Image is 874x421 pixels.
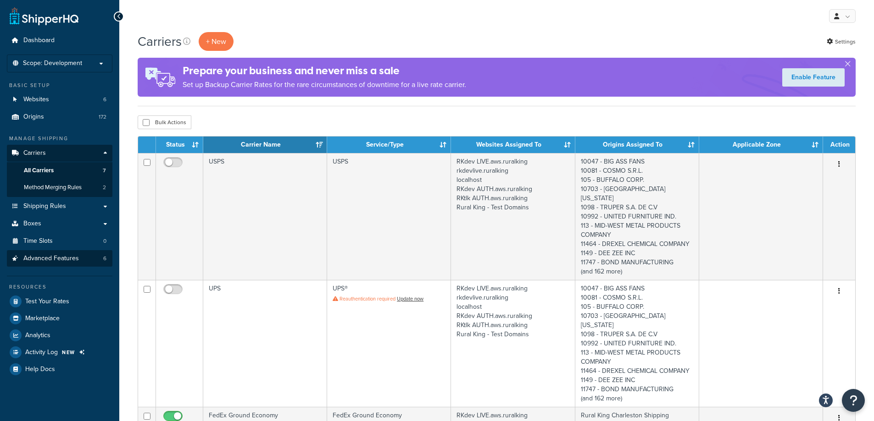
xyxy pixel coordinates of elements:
[23,202,66,210] span: Shipping Rules
[25,349,58,356] span: Activity Log
[138,33,182,50] h1: Carriers
[25,366,55,373] span: Help Docs
[842,389,865,412] button: Open Resource Center
[7,91,112,108] li: Websites
[451,153,575,280] td: RKdev LIVE.aws.ruralking rkdevlive.ruralking localhost RKdev AUTH.aws.ruralking RKtlk AUTH.aws.ru...
[7,32,112,49] a: Dashboard
[23,220,41,228] span: Boxes
[7,327,112,344] a: Analytics
[7,109,112,126] li: Origins
[7,361,112,377] a: Help Docs
[23,237,53,245] span: Time Slots
[25,298,69,306] span: Test Your Rates
[7,198,112,215] a: Shipping Rules
[7,135,112,142] div: Manage Shipping
[156,137,203,153] th: Status: activate to sort column ascending
[10,7,78,25] a: ShipperHQ Home
[7,91,112,108] a: Websites 6
[138,58,183,97] img: ad-rules-rateshop-fe6ec290ccb7230408bd80ed9643f0289d75e0ffd9eb532fc0e269fcd187b520.png
[183,63,466,78] h4: Prepare your business and never miss a sale
[183,78,466,91] p: Set up Backup Carrier Rates for the rare circumstances of downtime for a live rate carrier.
[575,153,699,280] td: 10047 - BIG ASS FANS 10081 - COSMO S.R.L. 105 - BUFFALO CORP. 10703 - [GEOGRAPHIC_DATA][US_STATE]...
[103,167,106,175] span: 7
[25,332,50,339] span: Analytics
[575,280,699,407] td: 10047 - BIG ASS FANS 10081 - COSMO S.R.L. 105 - BUFFALO CORP. 10703 - [GEOGRAPHIC_DATA][US_STATE]...
[575,137,699,153] th: Origins Assigned To: activate to sort column ascending
[327,153,451,280] td: USPS
[99,113,106,121] span: 172
[7,293,112,310] a: Test Your Rates
[103,184,106,191] span: 2
[7,344,112,361] a: Activity Log NEW
[7,162,112,179] a: All Carriers 7
[199,32,234,51] button: + New
[25,315,60,323] span: Marketplace
[7,310,112,327] a: Marketplace
[7,179,112,196] a: Method Merging Rules 2
[7,162,112,179] li: All Carriers
[340,295,395,302] span: Reauthentication required
[23,149,46,157] span: Carriers
[203,280,327,407] td: UPS
[203,137,327,153] th: Carrier Name: activate to sort column ascending
[7,250,112,267] a: Advanced Features 6
[24,184,82,191] span: Method Merging Rules
[7,215,112,232] a: Boxes
[23,113,44,121] span: Origins
[7,283,112,291] div: Resources
[397,295,423,302] a: Update now
[103,255,106,262] span: 6
[451,280,575,407] td: RKdev LIVE.aws.ruralking rkdevlive.ruralking localhost RKdev AUTH.aws.ruralking RKtlk AUTH.aws.ru...
[7,145,112,162] a: Carriers
[327,137,451,153] th: Service/Type: activate to sort column ascending
[451,137,575,153] th: Websites Assigned To: activate to sort column ascending
[827,35,856,48] a: Settings
[7,233,112,250] li: Time Slots
[23,60,82,67] span: Scope: Development
[62,349,75,356] span: NEW
[103,237,106,245] span: 0
[23,255,79,262] span: Advanced Features
[103,96,106,104] span: 6
[24,167,54,175] span: All Carriers
[7,145,112,197] li: Carriers
[782,68,845,87] a: Enable Feature
[203,153,327,280] td: USPS
[23,96,49,104] span: Websites
[7,82,112,89] div: Basic Setup
[699,137,823,153] th: Applicable Zone: activate to sort column ascending
[138,115,191,129] button: Bulk Actions
[327,280,451,407] td: UPS®
[7,344,112,361] li: Activity Log
[823,137,855,153] th: Action
[7,233,112,250] a: Time Slots 0
[23,37,55,44] span: Dashboard
[7,250,112,267] li: Advanced Features
[7,179,112,196] li: Method Merging Rules
[7,109,112,126] a: Origins 172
